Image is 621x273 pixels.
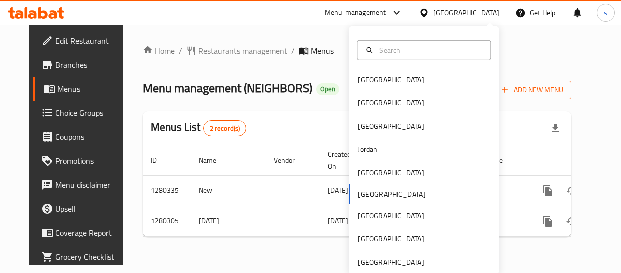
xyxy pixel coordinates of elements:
span: Coverage Report [55,227,125,239]
a: Promotions [33,149,133,173]
div: Menu-management [325,7,386,19]
span: Coupons [55,131,125,143]
span: 2 record(s) [204,124,246,133]
div: Open [316,83,339,95]
span: Add New Menu [502,84,563,96]
span: Branches [55,59,125,71]
div: [GEOGRAPHIC_DATA] [358,74,424,85]
span: Menus [311,45,334,57]
button: more [536,179,560,203]
span: Grocery Checklist [55,251,125,263]
button: Change Status [560,179,584,203]
div: [GEOGRAPHIC_DATA] [433,7,499,18]
span: [DATE] [328,214,348,227]
span: Edit Restaurant [55,35,125,47]
span: Upsell [55,203,125,215]
span: Menu disclaimer [55,179,125,191]
a: Coverage Report [33,221,133,245]
a: Restaurants management [186,45,287,57]
span: Created On [328,148,364,172]
div: [GEOGRAPHIC_DATA] [358,121,424,132]
button: more [536,209,560,233]
span: Name [199,154,229,166]
td: [DATE] [191,206,266,236]
a: Coupons [33,125,133,149]
li: / [179,45,182,57]
span: Promotions [55,155,125,167]
div: [GEOGRAPHIC_DATA] [358,210,424,221]
td: All [476,175,528,206]
div: [GEOGRAPHIC_DATA] [358,97,424,108]
span: s [604,7,607,18]
a: Menus [33,77,133,101]
span: ID [151,154,170,166]
td: 1280305 [143,206,191,236]
nav: breadcrumb [143,45,571,57]
div: [GEOGRAPHIC_DATA] [358,257,424,268]
div: Jordan [358,144,377,155]
span: Menus [57,83,125,95]
a: Upsell [33,197,133,221]
span: Restaurants management [198,45,287,57]
a: Menu disclaimer [33,173,133,197]
input: Search [375,45,484,56]
span: [DATE] [328,184,348,197]
span: Locale [484,154,516,166]
h2: Menus List [151,120,246,136]
button: Change Status [560,209,584,233]
td: New [191,175,266,206]
button: Add New Menu [494,81,571,99]
a: Choice Groups [33,101,133,125]
div: [GEOGRAPHIC_DATA] [358,167,424,178]
li: / [291,45,295,57]
span: Vendor [274,154,308,166]
div: Export file [543,116,567,140]
a: Branches [33,53,133,77]
td: All [476,206,528,236]
a: Grocery Checklist [33,245,133,269]
div: Total records count [203,120,247,136]
span: Open [316,85,339,93]
span: Choice Groups [55,107,125,119]
a: Home [143,45,175,57]
div: [GEOGRAPHIC_DATA] [358,233,424,244]
td: 1280335 [143,175,191,206]
span: Menu management ( NEIGHBORS ) [143,77,312,99]
a: Edit Restaurant [33,29,133,53]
